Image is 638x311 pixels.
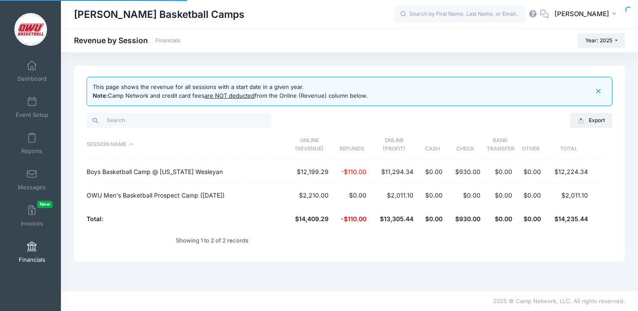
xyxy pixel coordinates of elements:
span: New [37,201,53,208]
th: Online(Profit): activate to sort column ascending [371,130,418,161]
td: -$110.00 [333,160,371,184]
a: Financials [11,237,53,267]
span: Messages [18,184,46,191]
th: Total: activate to sort column ascending [545,130,592,161]
span: Event Setup [16,111,48,119]
input: Search [87,113,272,128]
span: Dashboard [17,75,47,82]
td: $12,224.34 [545,160,592,184]
td: $0.00 [447,184,485,207]
td: $0.00 [484,160,516,184]
h1: Revenue by Session [74,36,181,45]
td: $0.00 [516,160,545,184]
button: Export [570,113,612,128]
th: $0.00 [516,207,545,230]
a: Event Setup [11,92,53,123]
th: Refunds: activate to sort column ascending [333,130,371,161]
td: Boys Basketball Camp @ [US_STATE] Wesleyan [87,160,286,184]
th: Cash: activate to sort column ascending [418,130,447,161]
a: Financials [155,38,181,44]
th: -$110.00 [333,207,371,230]
button: Year: 2025 [578,33,625,48]
th: $0.00 [418,207,447,230]
input: Search by First Name, Last Name, or Email... [395,6,525,23]
img: David Vogel Basketball Camps [14,13,47,46]
td: $2,011.10 [371,184,418,207]
a: Reports [11,128,53,159]
td: $12,199.29 [286,160,333,184]
a: Messages [11,164,53,195]
td: $0.00 [418,160,447,184]
th: $0.00 [484,207,516,230]
u: are NOT deducted [205,92,255,99]
td: $11,294.34 [371,160,418,184]
span: Financials [19,256,45,263]
span: Year: 2025 [585,37,612,44]
span: Reports [21,147,42,155]
th: $13,305.44 [371,207,418,230]
th: $930.00 [447,207,485,230]
div: This page shows the revenue for all sessions with a start date in a given year. Camp Network and ... [93,83,368,100]
td: $0.00 [484,184,516,207]
a: InvoicesNew [11,201,53,231]
div: Showing 1 to 2 of 2 records [176,231,248,251]
th: BankTransfer: activate to sort column ascending [484,130,516,161]
th: Online(Revenue): activate to sort column ascending [286,130,333,161]
th: Other: activate to sort column ascending [516,130,545,161]
th: Session Name: activate to sort column descending [87,130,286,161]
button: [PERSON_NAME] [549,4,625,24]
b: Note: [93,92,108,99]
span: 2025 © Camp Network, LLC. All rights reserved. [493,297,625,304]
td: $0.00 [333,184,371,207]
td: $2,210.00 [286,184,333,207]
td: $0.00 [418,184,447,207]
td: $0.00 [516,184,545,207]
td: $2,011.10 [545,184,592,207]
a: Dashboard [11,56,53,86]
td: $930.00 [447,160,485,184]
td: OWU Men's Basketball Prospect Camp ([DATE]) [87,184,286,207]
th: $14,409.29 [286,207,333,230]
span: Invoices [21,220,43,227]
h1: [PERSON_NAME] Basketball Camps [74,4,245,24]
th: $14,235.44 [545,207,592,230]
span: [PERSON_NAME] [554,9,609,19]
th: Total: [87,207,286,230]
th: Check: activate to sort column ascending [447,130,485,161]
